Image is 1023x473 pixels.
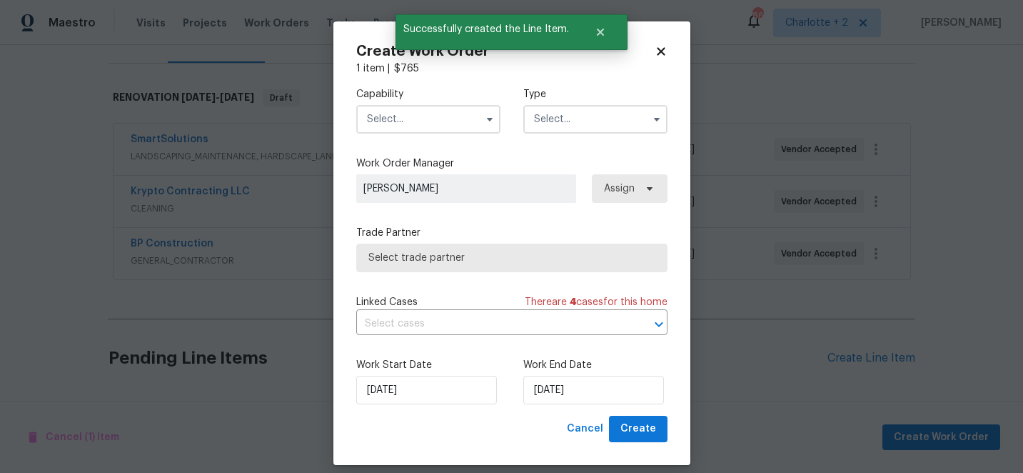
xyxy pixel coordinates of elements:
input: M/D/YYYY [356,376,497,404]
button: Close [577,18,624,46]
label: Work End Date [523,358,667,372]
input: Select... [523,105,667,134]
span: Successfully created the Line Item. [395,14,577,44]
label: Type [523,87,667,101]
button: Create [609,416,667,442]
span: Cancel [567,420,603,438]
span: [PERSON_NAME] [363,181,569,196]
button: Show options [481,111,498,128]
input: M/D/YYYY [523,376,664,404]
label: Trade Partner [356,226,667,240]
div: 1 item | [356,61,667,76]
span: Linked Cases [356,295,418,309]
span: $ 765 [394,64,419,74]
button: Show options [648,111,665,128]
span: Assign [604,181,635,196]
button: Cancel [561,416,609,442]
span: There are case s for this home [525,295,667,309]
h2: Create Work Order [356,44,655,59]
input: Select cases [356,313,628,335]
label: Capability [356,87,500,101]
span: Create [620,420,656,438]
span: Select trade partner [368,251,655,265]
span: 4 [570,297,576,307]
button: Open [649,314,669,334]
label: Work Order Manager [356,156,667,171]
input: Select... [356,105,500,134]
label: Work Start Date [356,358,500,372]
